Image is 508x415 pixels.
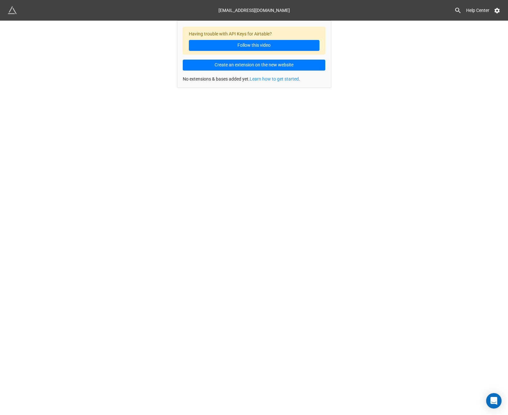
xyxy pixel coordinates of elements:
[486,393,502,409] div: Open Intercom Messenger
[218,5,290,16] div: [EMAIL_ADDRESS][DOMAIN_NAME]
[462,5,494,16] a: Help Center
[183,76,325,82] p: No extensions & bases added yet. .
[189,40,319,51] a: Follow this video
[250,76,299,82] a: Learn how to get started
[183,27,325,55] div: Having trouble with API Keys for Airtable?
[8,6,17,15] img: miniextensions-icon.73ae0678.png
[183,60,325,71] button: Create an extension on the new website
